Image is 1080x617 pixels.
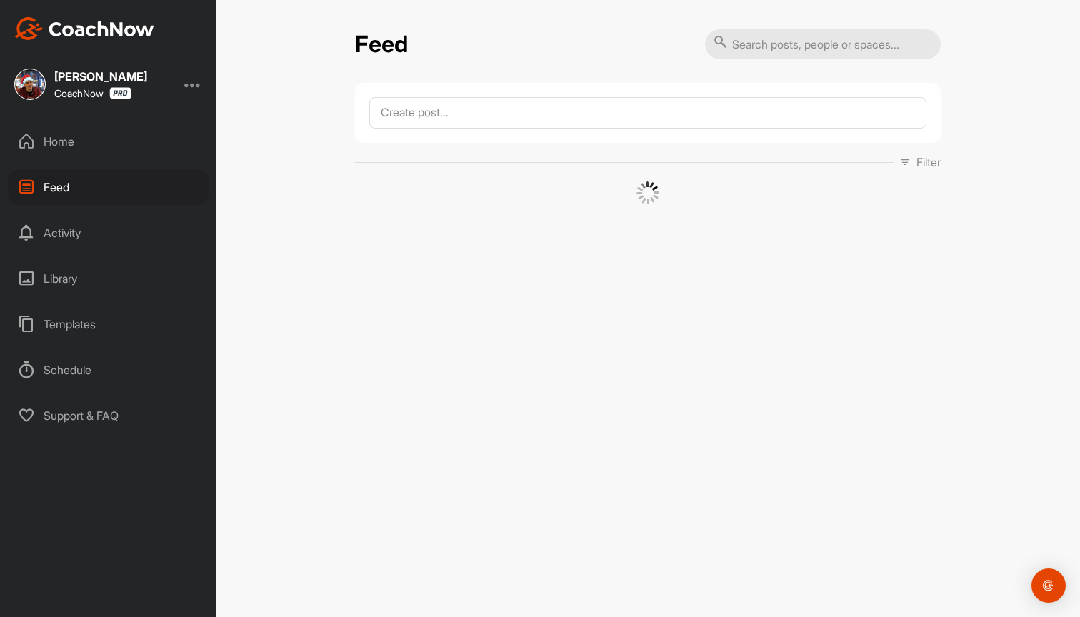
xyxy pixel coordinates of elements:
img: square_f1c686b6696858747910333a236df228.jpg [14,69,46,100]
div: Support & FAQ [8,398,209,433]
div: Activity [8,215,209,251]
img: CoachNow [14,17,154,40]
h2: Feed [355,31,408,59]
div: Templates [8,306,209,342]
img: CoachNow Pro [109,87,131,99]
input: Search posts, people or spaces... [705,29,941,59]
div: [PERSON_NAME] [54,71,147,82]
div: Library [8,261,209,296]
div: Open Intercom Messenger [1031,568,1066,603]
div: Feed [8,169,209,205]
div: CoachNow [54,87,131,99]
p: Filter [916,154,941,171]
img: G6gVgL6ErOh57ABN0eRmCEwV0I4iEi4d8EwaPGI0tHgoAbU4EAHFLEQAh+QQFCgALACwIAA4AGAASAAAEbHDJSesaOCdk+8xg... [636,181,659,204]
div: Schedule [8,352,209,388]
div: Home [8,124,209,159]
